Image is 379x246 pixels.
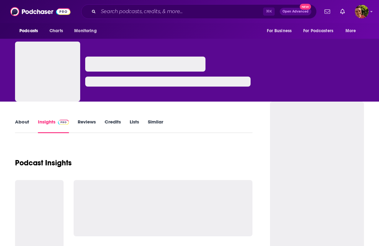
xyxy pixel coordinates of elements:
[300,4,311,10] span: New
[303,27,333,35] span: For Podcasters
[280,8,311,15] button: Open AdvancedNew
[355,5,369,18] img: User Profile
[98,7,263,17] input: Search podcasts, credits, & more...
[345,27,356,35] span: More
[74,27,96,35] span: Monitoring
[19,27,38,35] span: Podcasts
[10,6,70,18] img: Podchaser - Follow, Share and Rate Podcasts
[15,119,29,133] a: About
[148,119,163,133] a: Similar
[105,119,121,133] a: Credits
[267,27,292,35] span: For Business
[299,25,342,37] button: open menu
[263,8,275,16] span: ⌘ K
[15,25,46,37] button: open menu
[262,25,299,37] button: open menu
[49,27,63,35] span: Charts
[130,119,139,133] a: Lists
[322,6,333,17] a: Show notifications dropdown
[58,120,69,125] img: Podchaser Pro
[70,25,105,37] button: open menu
[341,25,364,37] button: open menu
[38,119,69,133] a: InsightsPodchaser Pro
[81,4,317,19] div: Search podcasts, credits, & more...
[283,10,309,13] span: Open Advanced
[15,158,72,168] h1: Podcast Insights
[45,25,67,37] a: Charts
[355,5,369,18] button: Show profile menu
[355,5,369,18] span: Logged in as Marz
[338,6,347,17] a: Show notifications dropdown
[78,119,96,133] a: Reviews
